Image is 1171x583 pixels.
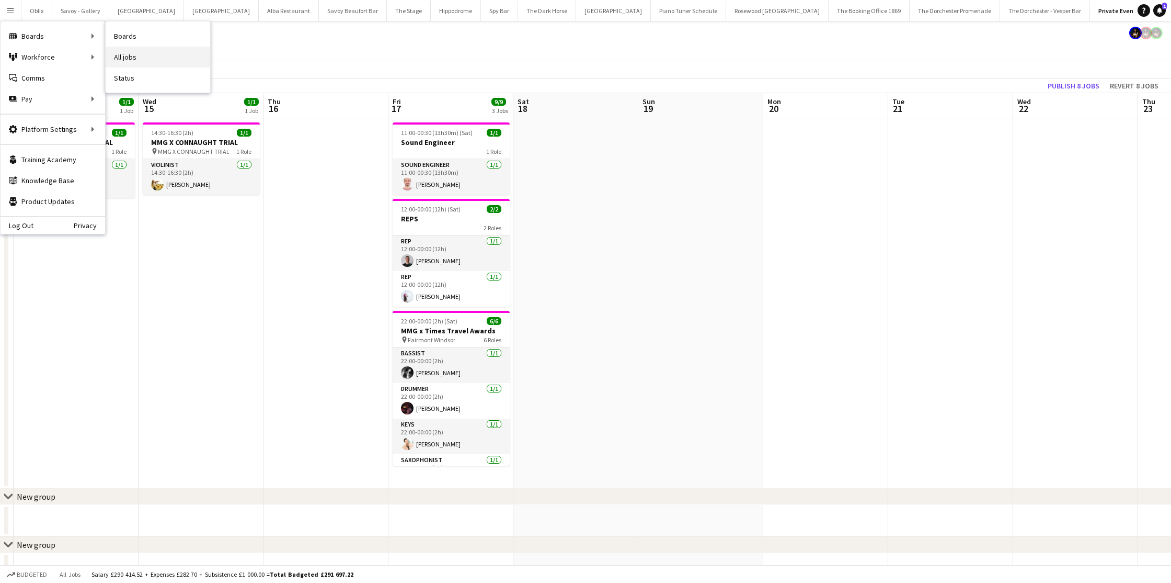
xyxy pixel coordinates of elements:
span: 1 Role [111,148,127,155]
button: Savoy - Gallery [52,1,109,21]
span: 1 Role [486,148,501,155]
div: 1 Job [245,107,258,115]
button: Spy Bar [481,1,518,21]
a: Boards [106,26,210,47]
span: Thu [1142,97,1155,106]
h3: MMG X CONNAUGHT TRIAL [143,138,260,147]
span: 11:00-00:30 (13h30m) (Sat) [401,129,473,137]
div: New group [17,540,55,550]
button: Revert 8 jobs [1106,79,1163,93]
span: 17 [391,103,401,115]
span: 9/9 [491,98,506,106]
app-user-avatar: Helena Debono [1150,27,1163,39]
span: 23 [1141,103,1155,115]
a: Training Academy [1,149,105,170]
span: Fairmont Windsor [408,336,455,344]
button: The Dorchester Promenade [910,1,1000,21]
button: The Dorchester - Vesper Bar [1000,1,1090,21]
div: Workforce [1,47,105,68]
app-user-avatar: Helena Debono [1129,27,1142,39]
app-card-role: Violinist1/114:30-16:30 (2h)[PERSON_NAME] [143,159,260,195]
span: Mon [767,97,781,106]
app-user-avatar: Helena Debono [1140,27,1152,39]
app-card-role: Keys1/122:00-00:00 (2h)[PERSON_NAME] [393,419,510,454]
span: MMG X CONNAUGHT TRIAL [158,148,229,155]
div: 1 Job [120,107,133,115]
a: Comms [1,68,105,88]
span: Sat [518,97,529,106]
a: Log Out [1,221,33,230]
span: Fri [393,97,401,106]
button: The Stage [387,1,431,21]
span: Thu [268,97,281,106]
app-card-role: Rep1/112:00-00:00 (12h)[PERSON_NAME] [393,271,510,307]
button: [GEOGRAPHIC_DATA] [576,1,651,21]
span: 14:30-16:30 (2h) [151,129,193,137]
span: 22 [1016,103,1031,115]
div: Boards [1,26,105,47]
span: 2/2 [487,205,501,213]
a: Product Updates [1,191,105,212]
app-card-role: Sound Engineer1/111:00-00:30 (13h30m)[PERSON_NAME] [393,159,510,195]
span: Sun [642,97,655,106]
button: [GEOGRAPHIC_DATA] [184,1,259,21]
span: 1/1 [244,98,259,106]
button: Hippodrome [431,1,481,21]
span: 1/1 [487,129,501,137]
app-card-role: Bassist1/122:00-00:00 (2h)[PERSON_NAME] [393,347,510,383]
span: Wed [143,97,156,106]
button: Savoy Beaufort Bar [319,1,387,21]
div: Salary £290 414.52 + Expenses £282.70 + Subsistence £1 000.00 = [91,570,353,578]
button: Publish 8 jobs [1043,79,1104,93]
app-job-card: 22:00-00:00 (2h) (Sat)6/6MMG x Times Travel Awards Fairmont Windsor6 RolesBassist1/122:00-00:00 (... [393,311,510,466]
button: The Booking Office 1869 [829,1,910,21]
span: 1/1 [237,129,251,137]
button: Oblix [21,1,52,21]
span: 12:00-00:00 (12h) (Sat) [401,205,461,213]
span: Budgeted [17,571,47,578]
div: Platform Settings [1,119,105,140]
span: 6/6 [487,317,501,325]
span: 1 Role [236,148,251,155]
a: Privacy [74,221,105,230]
div: Pay [1,88,105,109]
a: 1 [1153,4,1166,17]
span: 19 [641,103,655,115]
span: 2 Roles [484,224,501,232]
span: 6 Roles [484,336,501,344]
div: 3 Jobs [492,107,508,115]
a: Status [106,68,210,88]
h3: REPS [393,214,510,223]
span: 15 [141,103,156,115]
button: Budgeted [5,569,49,580]
button: The Dark Horse [518,1,576,21]
h3: Sound Engineer [393,138,510,147]
span: Tue [892,97,904,106]
span: Total Budgeted £291 697.22 [270,570,353,578]
app-job-card: 14:30-16:30 (2h)1/1MMG X CONNAUGHT TRIAL MMG X CONNAUGHT TRIAL1 RoleViolinist1/114:30-16:30 (2h)[... [143,122,260,195]
span: 1 [1162,3,1167,9]
span: 1/1 [112,129,127,137]
app-card-role: Rep1/112:00-00:00 (12h)[PERSON_NAME] [393,236,510,271]
span: 22:00-00:00 (2h) (Sat) [401,317,457,325]
div: New group [17,491,55,502]
h3: MMG x Times Travel Awards [393,326,510,335]
app-job-card: 12:00-00:00 (12h) (Sat)2/2REPS2 RolesRep1/112:00-00:00 (12h)[PERSON_NAME]Rep1/112:00-00:00 (12h)[... [393,199,510,307]
app-card-role: Drummer1/122:00-00:00 (2h)[PERSON_NAME] [393,383,510,419]
button: Alba Restaurant [259,1,319,21]
a: All jobs [106,47,210,68]
span: 1/1 [119,98,134,106]
span: All jobs [58,570,83,578]
app-card-role: Saxophonist1/122:00-00:00 (2h) [393,454,510,490]
button: Private Events [1090,1,1149,21]
button: [GEOGRAPHIC_DATA] [109,1,184,21]
app-job-card: 11:00-00:30 (13h30m) (Sat)1/1Sound Engineer1 RoleSound Engineer1/111:00-00:30 (13h30m)[PERSON_NAME] [393,122,510,195]
span: 16 [266,103,281,115]
span: 18 [516,103,529,115]
a: Knowledge Base [1,170,105,191]
button: Rosewood [GEOGRAPHIC_DATA] [726,1,829,21]
span: Wed [1017,97,1031,106]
